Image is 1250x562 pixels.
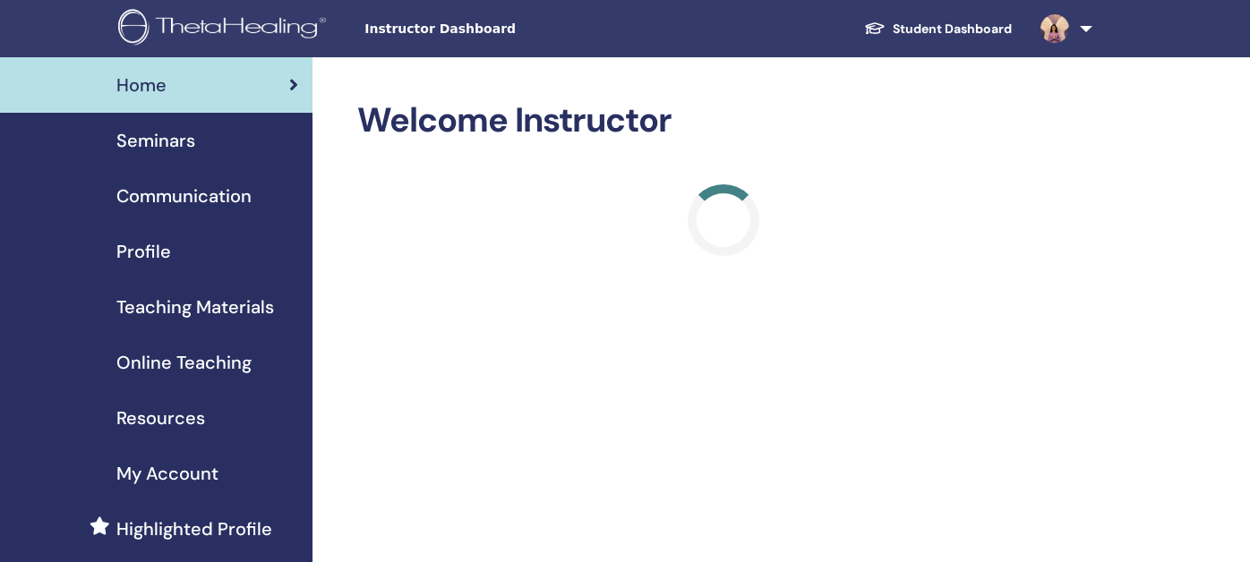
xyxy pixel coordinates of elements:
span: Seminars [116,127,195,154]
h2: Welcome Instructor [357,100,1089,141]
span: Instructor Dashboard [364,20,633,38]
img: default.jpg [1040,14,1069,43]
img: graduation-cap-white.svg [864,21,886,36]
span: Communication [116,183,252,209]
img: logo.png [118,9,332,49]
span: Online Teaching [116,349,252,376]
span: Profile [116,238,171,265]
span: Resources [116,404,205,431]
span: My Account [116,460,218,487]
span: Highlighted Profile [116,515,272,542]
span: Home [116,72,167,98]
a: Student Dashboard [850,13,1026,46]
span: Teaching Materials [116,294,274,320]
